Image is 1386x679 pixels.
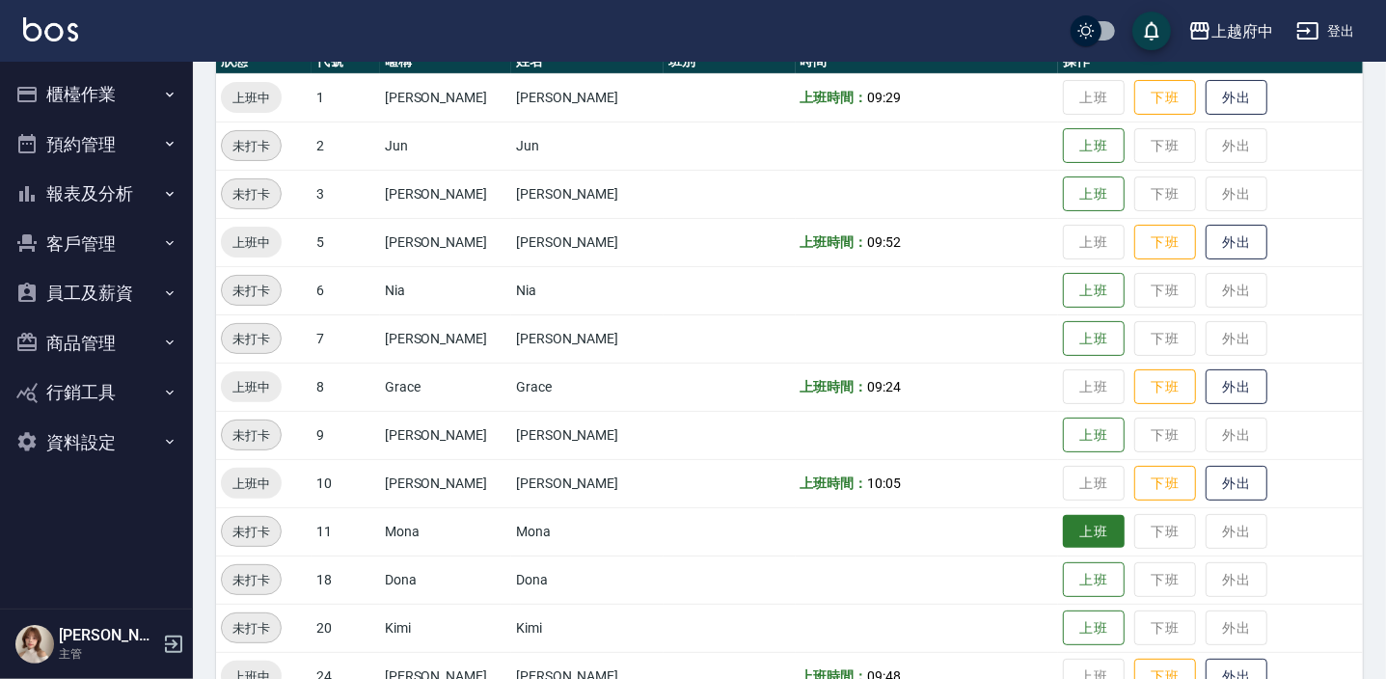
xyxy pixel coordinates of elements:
[511,363,664,411] td: Grace
[380,363,511,411] td: Grace
[1134,225,1196,260] button: 下班
[1134,369,1196,405] button: 下班
[511,507,664,556] td: Mona
[222,570,281,590] span: 未打卡
[801,90,868,105] b: 上班時間：
[312,507,380,556] td: 11
[222,184,281,204] span: 未打卡
[1206,225,1267,260] button: 外出
[312,266,380,314] td: 6
[1063,562,1125,598] button: 上班
[380,73,511,122] td: [PERSON_NAME]
[23,17,78,41] img: Logo
[1063,273,1125,309] button: 上班
[380,218,511,266] td: [PERSON_NAME]
[511,122,664,170] td: Jun
[1063,177,1125,212] button: 上班
[511,411,664,459] td: [PERSON_NAME]
[312,170,380,218] td: 3
[59,645,157,663] p: 主管
[380,459,511,507] td: [PERSON_NAME]
[1134,80,1196,116] button: 下班
[511,556,664,604] td: Dona
[8,268,185,318] button: 員工及薪資
[1289,14,1363,49] button: 登出
[1206,369,1267,405] button: 外出
[867,475,901,491] span: 10:05
[511,314,664,363] td: [PERSON_NAME]
[511,170,664,218] td: [PERSON_NAME]
[222,618,281,638] span: 未打卡
[1181,12,1281,51] button: 上越府中
[511,266,664,314] td: Nia
[1132,12,1171,50] button: save
[380,314,511,363] td: [PERSON_NAME]
[312,218,380,266] td: 5
[1134,466,1196,502] button: 下班
[867,379,901,394] span: 09:24
[380,170,511,218] td: [PERSON_NAME]
[221,377,282,397] span: 上班中
[380,266,511,314] td: Nia
[221,474,282,494] span: 上班中
[222,425,281,446] span: 未打卡
[8,367,185,418] button: 行銷工具
[312,73,380,122] td: 1
[8,219,185,269] button: 客戶管理
[312,411,380,459] td: 9
[312,604,380,652] td: 20
[511,604,664,652] td: Kimi
[222,281,281,301] span: 未打卡
[511,218,664,266] td: [PERSON_NAME]
[8,318,185,368] button: 商品管理
[380,556,511,604] td: Dona
[222,136,281,156] span: 未打卡
[221,232,282,253] span: 上班中
[15,625,54,664] img: Person
[511,459,664,507] td: [PERSON_NAME]
[1063,321,1125,357] button: 上班
[867,90,901,105] span: 09:29
[59,626,157,645] h5: [PERSON_NAME]
[1063,128,1125,164] button: 上班
[8,418,185,468] button: 資料設定
[801,379,868,394] b: 上班時間：
[1063,515,1125,549] button: 上班
[312,459,380,507] td: 10
[1063,611,1125,646] button: 上班
[1211,19,1273,43] div: 上越府中
[1206,80,1267,116] button: 外出
[380,122,511,170] td: Jun
[867,234,901,250] span: 09:52
[312,556,380,604] td: 18
[8,120,185,170] button: 預約管理
[312,363,380,411] td: 8
[380,507,511,556] td: Mona
[8,169,185,219] button: 報表及分析
[221,88,282,108] span: 上班中
[511,73,664,122] td: [PERSON_NAME]
[222,522,281,542] span: 未打卡
[1206,466,1267,502] button: 外出
[1063,418,1125,453] button: 上班
[380,604,511,652] td: Kimi
[380,411,511,459] td: [PERSON_NAME]
[801,475,868,491] b: 上班時間：
[312,122,380,170] td: 2
[801,234,868,250] b: 上班時間：
[222,329,281,349] span: 未打卡
[312,314,380,363] td: 7
[8,69,185,120] button: 櫃檯作業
